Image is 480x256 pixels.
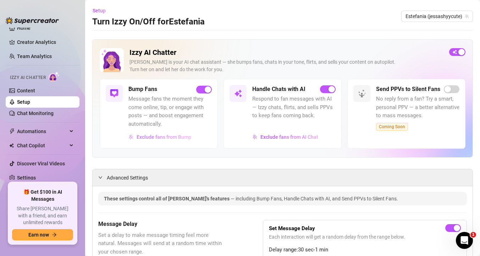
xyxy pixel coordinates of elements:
[17,161,65,166] a: Discover Viral Videos
[28,232,49,238] span: Earn now
[17,140,67,151] span: Chat Copilot
[6,17,59,24] img: logo-BBDzfeDw.svg
[107,174,148,182] span: Advanced Settings
[17,126,67,137] span: Automations
[470,232,476,238] span: 1
[269,225,315,232] strong: Set Message Delay
[376,95,459,120] span: No reply from a fan? Try a smart, personal PPV — a better alternative to mass messages.
[252,95,336,120] span: Respond to fan messages with AI — Izzy chats, flirts, and sells PPVs to keep fans coming back.
[98,173,107,181] div: expanded
[104,196,231,201] span: These settings control all of [PERSON_NAME]'s features
[17,99,30,105] a: Setup
[52,232,57,237] span: arrow-right
[17,36,74,48] a: Creator Analytics
[92,16,205,28] h3: Turn Izzy On/Off for Estefania
[405,11,469,22] span: Estefania (jessashyycute)
[231,196,398,201] span: — including Bump Fans, Handle Chats with AI, and Send PPVs to Silent Fans.
[129,58,443,73] div: [PERSON_NAME] is your AI chat assistant — she bumps fans, chats in your tone, flirts, and sells y...
[98,175,103,180] span: expanded
[269,246,461,254] span: Delay range: 30 sec - 1 min
[129,135,134,140] img: svg%3e
[456,232,473,249] iframe: Intercom live chat
[49,72,60,82] img: AI Chatter
[12,229,73,240] button: Earn nowarrow-right
[253,135,258,140] img: svg%3e
[358,89,366,98] img: svg%3e
[376,123,408,131] span: Coming Soon
[269,233,461,241] span: Each interaction will get a random delay from the range below.
[260,134,318,140] span: Exclude fans from AI Chat
[17,25,31,31] a: Home
[12,189,73,203] span: 🎁 Get $100 in AI Messages
[9,143,14,148] img: Chat Copilot
[9,129,15,134] span: thunderbolt
[17,88,35,93] a: Content
[129,48,443,57] h2: Izzy AI Chatter
[137,134,191,140] span: Exclude fans from Bump
[92,5,111,16] button: Setup
[128,131,192,143] button: Exclude fans from Bump
[252,131,319,143] button: Exclude fans from AI Chat
[234,89,242,98] img: svg%3e
[376,85,440,93] h5: Send PPVs to Silent Fans
[98,220,227,228] h5: Message Delay
[110,89,118,98] img: svg%3e
[128,85,157,93] h5: Bump Fans
[93,8,106,13] span: Setup
[17,175,36,181] a: Settings
[100,48,124,72] img: Izzy AI Chatter
[10,74,46,81] span: Izzy AI Chatter
[252,85,305,93] h5: Handle Chats with AI
[12,205,73,226] span: Share [PERSON_NAME] with a friend, and earn unlimited rewards
[17,53,52,59] a: Team Analytics
[17,110,54,116] a: Chat Monitoring
[128,95,212,128] span: Message fans the moment they come online, tip, or engage with posts — and boost engagement automa...
[465,14,469,18] span: team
